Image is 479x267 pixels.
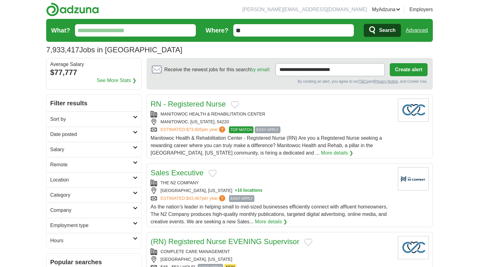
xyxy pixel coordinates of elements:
button: Add to favorite jobs [304,239,312,246]
a: Advanced [406,24,428,37]
a: by email [251,67,269,72]
h2: Employment type [50,222,133,229]
h1: Jobs in [GEOGRAPHIC_DATA] [46,46,182,54]
h2: Popular searches [50,257,138,267]
div: COMPLETE CARE MANAGEMENT [151,248,393,255]
h2: Remote [50,161,133,169]
a: RN - Registered Nurse [151,100,226,108]
span: Receive the newest jobs for this search : [164,66,270,73]
div: MANITOWOC, [US_STATE], 54220 [151,119,393,125]
a: More details ❯ [255,218,288,225]
div: MANITOWOC HEALTH & REHABILITATION CENTER [151,111,393,117]
a: ESTIMATED:$73,605per year? [160,126,226,133]
img: Company logo [398,167,429,190]
span: ? [219,195,225,201]
label: Where? [206,26,228,35]
h2: Filter results [46,95,141,112]
a: Hours [46,233,141,248]
a: T&Cs [359,79,368,84]
div: [GEOGRAPHIC_DATA], [US_STATE] [151,256,393,263]
label: What? [51,26,70,35]
h2: Location [50,176,133,184]
img: Adzuna logo [46,2,99,16]
div: Average Salary [50,62,138,67]
h2: Date posted [50,131,133,138]
li: [PERSON_NAME][EMAIL_ADDRESS][DOMAIN_NAME] [242,6,367,13]
img: Company logo [398,236,429,259]
a: Location [46,172,141,187]
a: Privacy Notice [374,79,398,84]
a: Employers [409,6,433,13]
span: 7,933,417 [46,44,79,55]
span: $73,605 [186,127,202,132]
span: EASY APPLY [255,126,280,133]
a: Sales Executive [151,169,204,177]
a: See More Stats ❯ [97,77,137,84]
div: $77,777 [50,67,138,78]
h2: Company [50,207,133,214]
span: + [235,187,237,194]
span: As the nation’s leader in helping small to mid-sized businesses efficiently connect with affluent... [151,204,388,224]
div: By creating an alert, you agree to our and , and Cookie Use. [152,79,428,84]
span: Search [379,24,395,37]
div: [GEOGRAPHIC_DATA], [US_STATE] [151,187,393,194]
h2: Salary [50,146,133,153]
span: EASY APPLY [229,195,254,202]
button: +10 locations [235,187,262,194]
span: TOP MATCH [229,126,253,133]
h2: Category [50,191,133,199]
a: Salary [46,142,141,157]
a: Company [46,203,141,218]
a: MyAdzuna [372,6,401,13]
a: Date posted [46,127,141,142]
span: Manitowoc Health & Rehabilitation Center - Registered Nurse (RN) Are you a Registered Nurse seeki... [151,135,382,155]
button: Add to favorite jobs [209,170,217,177]
a: Sort by [46,112,141,127]
a: Remote [46,157,141,172]
h2: Sort by [50,116,133,123]
a: ESTIMATED:$43,467per year? [160,195,226,202]
a: Employment type [46,218,141,233]
div: THE N2 COMPANY [151,180,393,186]
a: (RN) Registered Nurse EVENING Supervisor [151,237,299,246]
a: More details ❯ [321,149,354,157]
img: Company logo [398,98,429,122]
span: $43,467 [186,196,202,201]
h2: Hours [50,237,133,244]
button: Add to favorite jobs [231,101,239,108]
a: Category [46,187,141,203]
button: Search [364,24,401,37]
button: Create alert [390,63,428,76]
span: ? [219,126,225,133]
